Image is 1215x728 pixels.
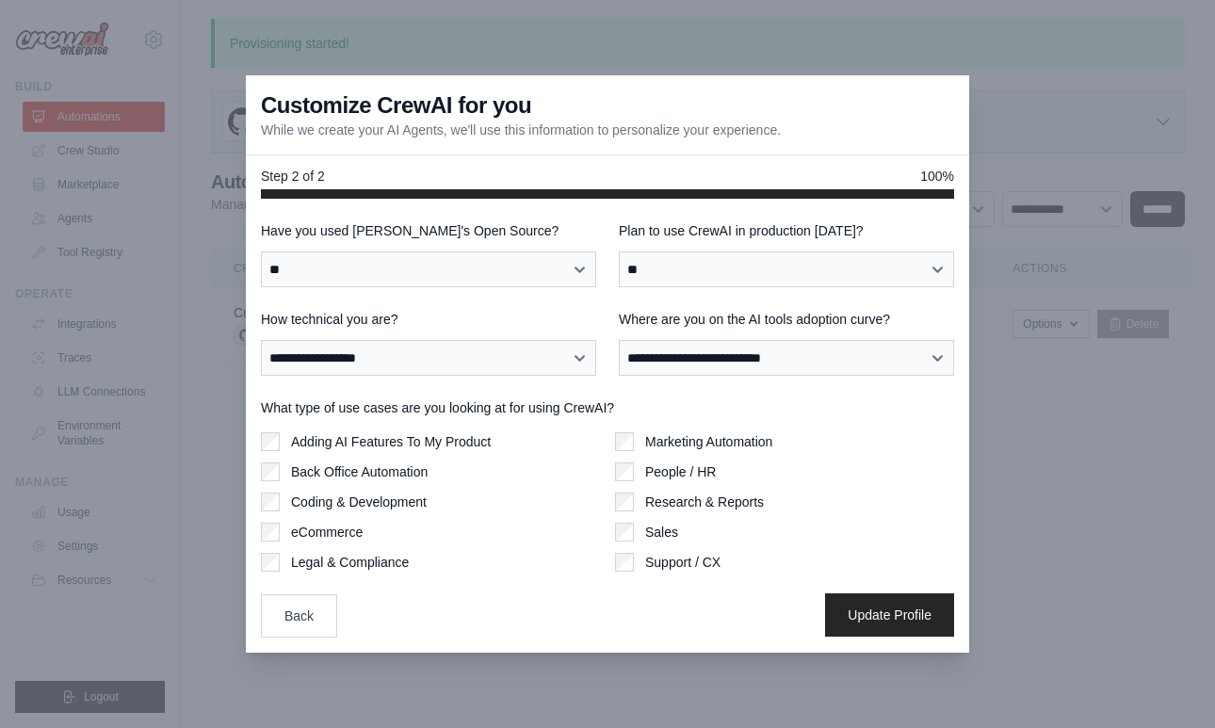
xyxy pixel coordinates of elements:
[825,593,954,637] button: Update Profile
[291,523,363,542] label: eCommerce
[645,462,716,481] label: People / HR
[261,121,781,139] p: While we create your AI Agents, we'll use this information to personalize your experience.
[619,310,954,329] label: Where are you on the AI tools adoption curve?
[619,221,954,240] label: Plan to use CrewAI in production [DATE]?
[261,594,337,638] button: Back
[645,553,721,572] label: Support / CX
[261,90,531,121] h3: Customize CrewAI for you
[645,432,772,451] label: Marketing Automation
[291,432,491,451] label: Adding AI Features To My Product
[645,523,678,542] label: Sales
[291,462,428,481] label: Back Office Automation
[261,221,596,240] label: Have you used [PERSON_NAME]'s Open Source?
[261,167,325,186] span: Step 2 of 2
[291,493,427,511] label: Coding & Development
[291,553,409,572] label: Legal & Compliance
[645,493,764,511] label: Research & Reports
[261,310,596,329] label: How technical you are?
[920,167,954,186] span: 100%
[261,398,954,417] label: What type of use cases are you looking at for using CrewAI?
